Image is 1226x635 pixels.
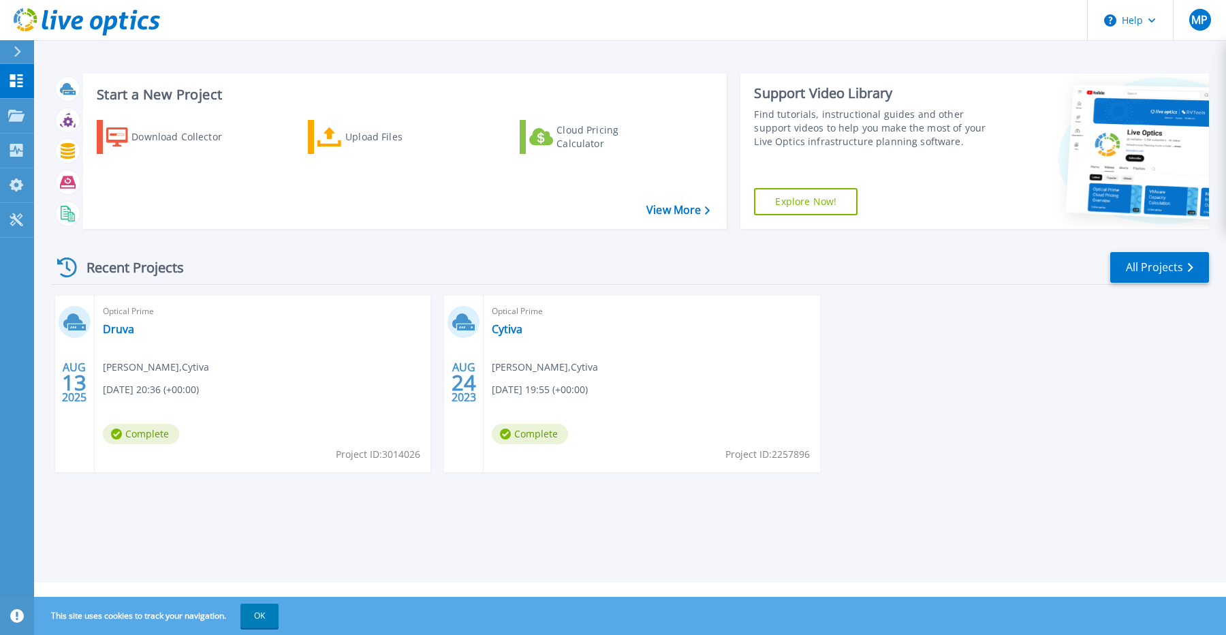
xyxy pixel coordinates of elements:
[103,424,179,444] span: Complete
[556,123,665,151] div: Cloud Pricing Calculator
[61,358,87,407] div: AUG 2025
[345,123,454,151] div: Upload Files
[452,377,476,388] span: 24
[103,382,199,397] span: [DATE] 20:36 (+00:00)
[646,204,710,217] a: View More
[336,447,420,462] span: Project ID: 3014026
[492,322,522,336] a: Cytiva
[492,382,588,397] span: [DATE] 19:55 (+00:00)
[1191,14,1208,25] span: MP
[492,424,568,444] span: Complete
[62,377,87,388] span: 13
[131,123,240,151] div: Download Collector
[97,87,710,102] h3: Start a New Project
[308,120,460,154] a: Upload Files
[1110,252,1209,283] a: All Projects
[240,604,279,628] button: OK
[754,188,858,215] a: Explore Now!
[492,360,598,375] span: [PERSON_NAME] , Cytiva
[754,108,992,149] div: Find tutorials, instructional guides and other support videos to help you make the most of your L...
[725,447,810,462] span: Project ID: 2257896
[754,84,992,102] div: Support Video Library
[103,360,209,375] span: [PERSON_NAME] , Cytiva
[451,358,477,407] div: AUG 2023
[492,304,811,319] span: Optical Prime
[52,251,202,284] div: Recent Projects
[103,304,422,319] span: Optical Prime
[520,120,672,154] a: Cloud Pricing Calculator
[97,120,249,154] a: Download Collector
[103,322,134,336] a: Druva
[37,604,279,628] span: This site uses cookies to track your navigation.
